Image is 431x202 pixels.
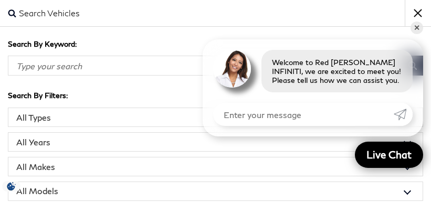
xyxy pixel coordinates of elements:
[213,103,394,126] input: Enter your message
[261,50,413,92] div: Welcome to Red [PERSON_NAME] INFINITI, we are excited to meet you! Please tell us how we can assi...
[361,148,417,161] span: Live Chat
[394,103,413,126] a: Submit
[213,50,251,88] img: Agent profile photo
[355,142,423,168] a: Live Chat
